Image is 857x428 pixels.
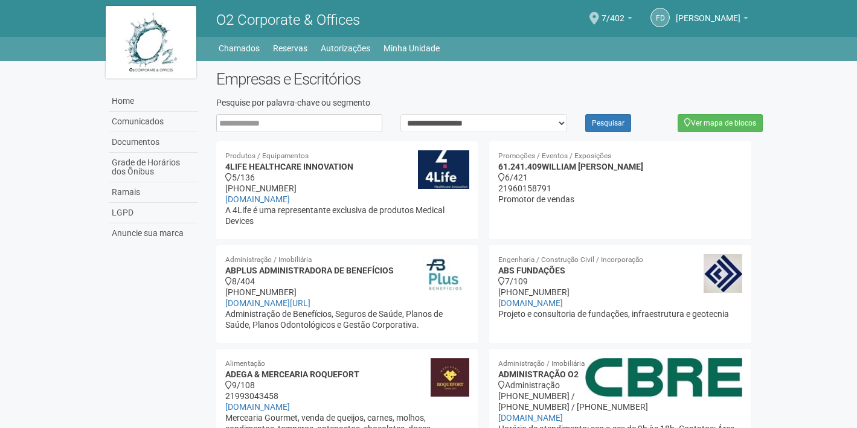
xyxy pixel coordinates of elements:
a: [DOMAIN_NAME] [225,194,290,204]
h2: Empresas e Escritórios [216,70,752,88]
a: 7/402 [602,15,632,25]
a: Ver mapa de blocos [678,114,763,132]
div: Projeto e consultoria de fundações, infraestrutura e geotecnia [498,308,742,319]
p: Pesquise por palavra-chave ou segmento [216,97,752,108]
img: logo.jpg [106,6,196,78]
a: Documentos [109,132,198,153]
img: business.png [418,254,469,293]
a: Ramais [109,182,198,203]
strong: 4Life Healthcare Innovation [225,162,353,171]
div: 8/404 [225,276,469,287]
div: Produtos / Equipamentos [225,150,469,161]
div: 7/109 [498,276,742,287]
a: Grade de Horários dos Ônibus [109,153,198,182]
img: business.png [704,254,742,293]
div: Administração / Imobiliária [225,254,469,265]
div: Promoções / Eventos / Exposições [498,150,742,161]
a: [PERSON_NAME] [676,15,748,25]
div: 6/421 [498,172,742,183]
a: Minha Unidade [384,40,440,57]
div: [PHONE_NUMBER] [225,183,469,194]
div: 21960158791 [498,183,742,194]
a: Anuncie sua marca [109,223,198,243]
a: [DOMAIN_NAME] [498,298,563,308]
a: [DOMAIN_NAME] [498,413,563,423]
div: 5/136 [225,172,469,183]
img: business.png [585,358,742,397]
a: Autorizações [321,40,370,57]
img: business.png [418,150,469,189]
div: Alimentação [225,358,469,369]
a: Fd [650,8,670,27]
a: [DOMAIN_NAME] [225,402,290,412]
a: Reservas [273,40,307,57]
a: [DOMAIN_NAME][URL] [225,298,310,308]
span: O2 Corporate & Offices [216,11,360,28]
a: Home [109,91,198,112]
div: Promotor de vendas [498,194,742,205]
div: Administração / Imobiliária [498,358,742,369]
a: Comunicados [109,112,198,132]
span: 7/402 [602,2,624,23]
a: LGPD [109,203,198,223]
strong: ABS Fundações [498,266,565,275]
a: Chamados [219,40,260,57]
div: Engenharia / Construção Civil / Incorporação [498,254,742,265]
strong: Administração O2 [498,369,579,379]
div: A 4Life é uma representante exclusiva de produtos Medical Devices [225,205,469,226]
strong: Adega & Mercearia Roquefort [225,369,359,379]
img: business.png [431,358,469,397]
div: [PHONE_NUMBER] / [PHONE_NUMBER] / [PHONE_NUMBER] [498,391,742,412]
strong: 61.241.409William [PERSON_NAME] [498,162,643,171]
div: 21993043458 [225,391,469,401]
button: Pesquisar [585,114,631,132]
span: Fabio da Costa Carvalho [676,2,740,23]
strong: ABPLUS ADMINISTRADORA DE BENEFÍCIOS [225,266,394,275]
div: [PHONE_NUMBER] [225,287,469,298]
div: 9/108 [225,380,469,391]
div: Administração de Benefícios, Seguros de Saúde, Planos de Saúde, Planos Odontológicos e Gestão Cor... [225,308,469,330]
div: Administração [498,380,742,391]
div: [PHONE_NUMBER] [498,287,742,298]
